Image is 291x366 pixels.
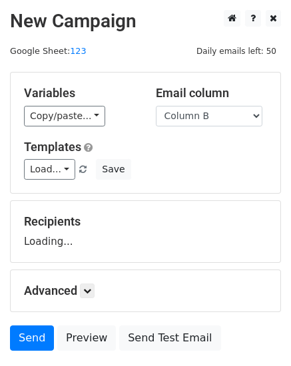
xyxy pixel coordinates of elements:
[57,325,116,351] a: Preview
[24,214,267,249] div: Loading...
[156,86,268,100] h5: Email column
[96,159,131,180] button: Save
[10,46,87,56] small: Google Sheet:
[24,106,105,126] a: Copy/paste...
[192,44,281,59] span: Daily emails left: 50
[119,325,220,351] a: Send Test Email
[24,86,136,100] h5: Variables
[24,283,267,298] h5: Advanced
[24,140,81,154] a: Templates
[192,46,281,56] a: Daily emails left: 50
[70,46,86,56] a: 123
[24,159,75,180] a: Load...
[10,325,54,351] a: Send
[24,214,267,229] h5: Recipients
[10,10,281,33] h2: New Campaign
